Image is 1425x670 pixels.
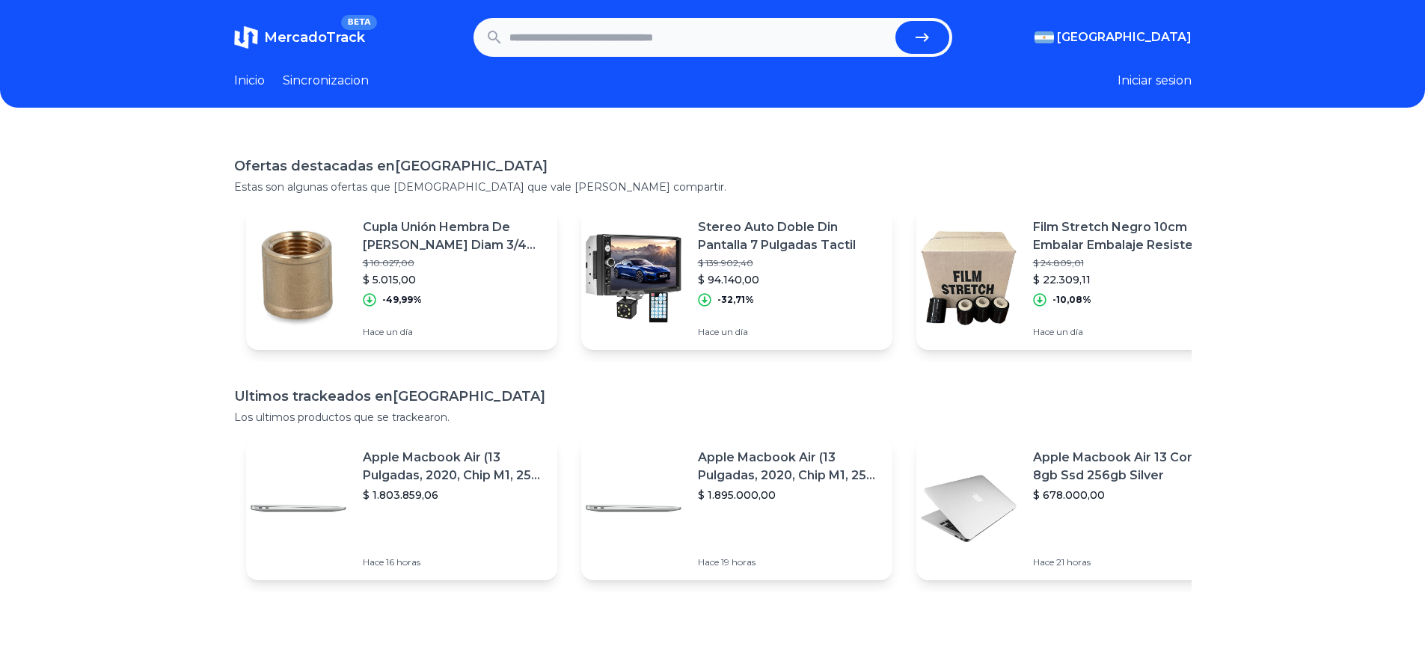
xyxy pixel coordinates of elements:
[363,556,545,568] p: Hace 16 horas
[698,218,880,254] p: Stereo Auto Doble Din Pantalla 7 Pulgadas Tactil
[698,488,880,502] p: $ 1.895.000,00
[234,72,265,90] a: Inicio
[264,29,365,46] span: MercadoTrack
[363,449,545,485] p: Apple Macbook Air (13 Pulgadas, 2020, Chip M1, 256 Gb De Ssd, 8 Gb De Ram) - Plata
[1035,31,1054,43] img: Argentina
[717,294,754,306] p: -32,71%
[581,437,892,580] a: Featured imageApple Macbook Air (13 Pulgadas, 2020, Chip M1, 256 Gb De Ssd, 8 Gb De Ram) - Plata$...
[234,179,1192,194] p: Estas son algunas ofertas que [DEMOGRAPHIC_DATA] que vale [PERSON_NAME] compartir.
[382,294,422,306] p: -49,99%
[363,326,545,338] p: Hace un día
[363,218,545,254] p: Cupla Unión Hembra De [PERSON_NAME] Diam 3/4 Pulgada
[341,15,376,30] span: BETA
[581,206,892,350] a: Featured imageStereo Auto Doble Din Pantalla 7 Pulgadas Tactil$ 139.902,40$ 94.140,00-32,71%Hace ...
[698,556,880,568] p: Hace 19 horas
[1118,72,1192,90] button: Iniciar sesion
[698,326,880,338] p: Hace un día
[1033,326,1216,338] p: Hace un día
[246,206,557,350] a: Featured imageCupla Unión Hembra De [PERSON_NAME] Diam 3/4 Pulgada$ 10.027,00$ 5.015,00-49,99%Hac...
[363,257,545,269] p: $ 10.027,00
[246,437,557,580] a: Featured imageApple Macbook Air (13 Pulgadas, 2020, Chip M1, 256 Gb De Ssd, 8 Gb De Ram) - Plata$...
[246,456,351,561] img: Featured image
[1033,257,1216,269] p: $ 24.809,01
[234,25,365,49] a: MercadoTrackBETA
[234,156,1192,176] h1: Ofertas destacadas en [GEOGRAPHIC_DATA]
[1033,488,1216,502] p: $ 678.000,00
[1033,218,1216,254] p: Film Stretch Negro 10cm Embalar Embalaje Resistente Caja 16u
[283,72,369,90] a: Sincronizacion
[1033,449,1216,485] p: Apple Macbook Air 13 Core I5 8gb Ssd 256gb Silver
[1052,294,1091,306] p: -10,08%
[581,226,686,331] img: Featured image
[234,410,1192,425] p: Los ultimos productos que se trackearon.
[698,449,880,485] p: Apple Macbook Air (13 Pulgadas, 2020, Chip M1, 256 Gb De Ssd, 8 Gb De Ram) - Plata
[1033,272,1216,287] p: $ 22.309,11
[698,257,880,269] p: $ 139.902,40
[363,272,545,287] p: $ 5.015,00
[1033,556,1216,568] p: Hace 21 horas
[916,206,1228,350] a: Featured imageFilm Stretch Negro 10cm Embalar Embalaje Resistente Caja 16u$ 24.809,01$ 22.309,11-...
[1035,28,1192,46] button: [GEOGRAPHIC_DATA]
[916,226,1021,331] img: Featured image
[363,488,545,502] p: $ 1.803.859,06
[916,456,1021,561] img: Featured image
[1057,28,1192,46] span: [GEOGRAPHIC_DATA]
[581,456,686,561] img: Featured image
[916,437,1228,580] a: Featured imageApple Macbook Air 13 Core I5 8gb Ssd 256gb Silver$ 678.000,00Hace 21 horas
[234,386,1192,407] h1: Ultimos trackeados en [GEOGRAPHIC_DATA]
[698,272,880,287] p: $ 94.140,00
[234,25,258,49] img: MercadoTrack
[246,226,351,331] img: Featured image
